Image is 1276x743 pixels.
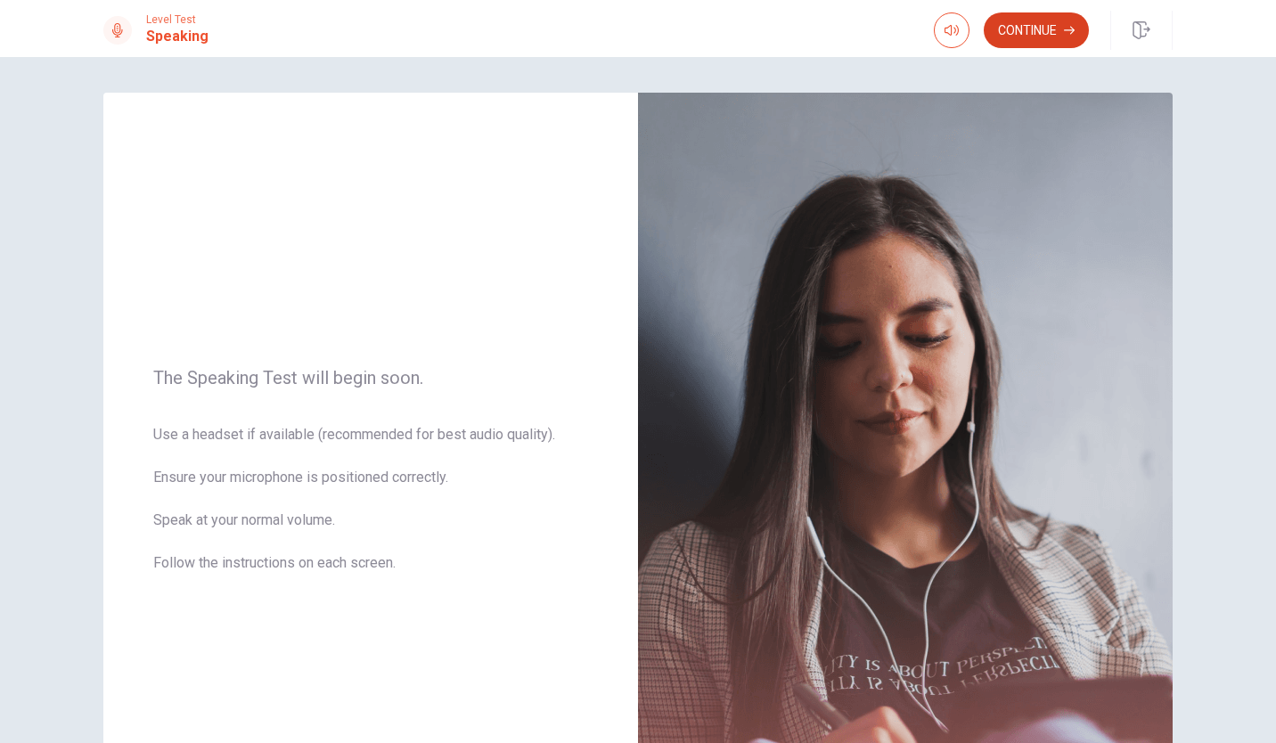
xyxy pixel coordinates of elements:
[146,13,209,26] span: Level Test
[984,12,1089,48] button: Continue
[153,424,588,595] span: Use a headset if available (recommended for best audio quality). Ensure your microphone is positi...
[146,26,209,47] h1: Speaking
[153,367,588,388] span: The Speaking Test will begin soon.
